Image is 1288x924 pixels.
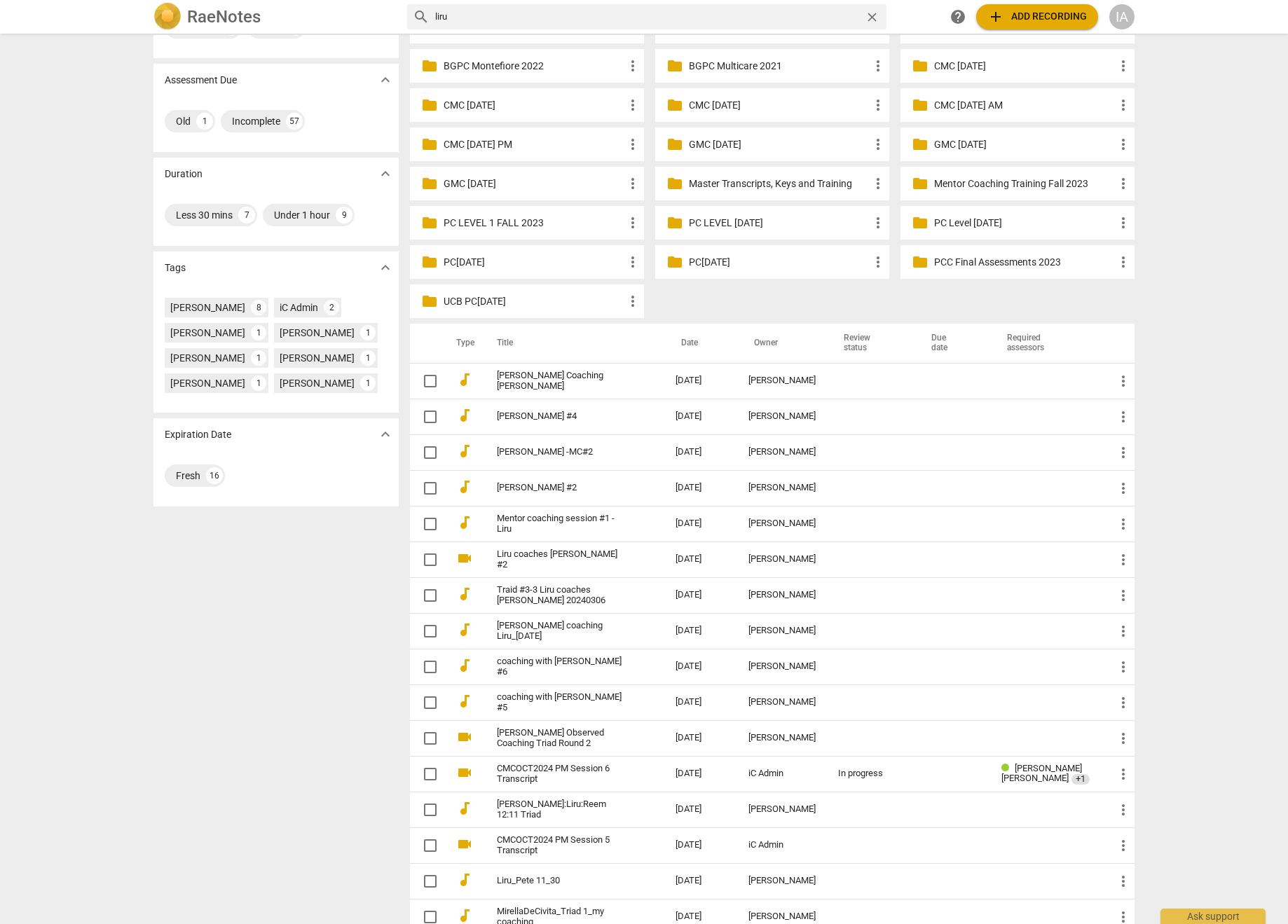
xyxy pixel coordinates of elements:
[360,325,376,340] div: 1
[990,324,1104,363] th: Required assessors
[976,4,1098,29] button: Upload
[497,371,625,392] a: [PERSON_NAME] Coaching [PERSON_NAME]
[456,800,473,817] span: audiotrack
[1115,373,1132,389] span: more_vert
[165,427,231,442] p: Expiration Date
[624,136,641,153] span: more_vert
[497,799,625,820] a: [PERSON_NAME]:Liru:Reem 12:11 Triad
[375,257,396,278] button: Show more
[497,835,625,856] a: CMCOCT2024 PM Session 5 Transcript
[456,907,473,924] span: audiotrack
[421,254,438,270] span: folder
[1115,658,1132,675] span: more_vert
[1115,873,1132,890] span: more_vert
[165,167,203,181] p: Duration
[456,407,473,424] span: audiotrack
[748,661,816,672] div: [PERSON_NAME]
[444,216,624,230] p: PC LEVEL 1 FALL 2023
[497,483,625,493] a: [PERSON_NAME] #2
[421,293,438,310] span: folder
[456,371,473,388] span: audiotrack
[435,6,859,28] input: Search
[664,363,737,399] td: [DATE]
[664,399,737,434] td: [DATE]
[870,57,886,74] span: more_vert
[666,214,683,231] span: folder
[1115,587,1132,604] span: more_vert
[170,301,245,315] div: [PERSON_NAME]
[497,764,625,785] a: CMCOCT2024 PM Session 6 Transcript
[664,434,737,470] td: [DATE]
[280,376,355,390] div: [PERSON_NAME]
[934,255,1115,270] p: PCC Final Assessments 2023
[497,728,625,749] a: [PERSON_NAME] Observed Coaching Triad Round 2
[950,8,966,25] span: help
[737,324,827,363] th: Owner
[1160,909,1266,924] div: Ask support
[413,8,430,25] span: search
[934,59,1115,74] p: CMC APR 2023
[1115,97,1132,113] span: more_vert
[497,692,625,713] a: coaching with [PERSON_NAME] #5
[1001,763,1015,773] span: Review status: completed
[274,208,330,222] div: Under 1 hour
[251,300,266,315] div: 8
[1115,444,1132,461] span: more_vert
[497,656,625,677] a: coaching with [PERSON_NAME] #6
[456,764,473,781] span: videocam
[1115,408,1132,425] span: more_vert
[497,447,625,457] a: [PERSON_NAME] -MC#2
[664,613,737,649] td: [DATE]
[280,301,318,315] div: iC Admin
[232,114,280,128] div: Incomplete
[456,871,473,888] span: audiotrack
[624,97,641,113] span: more_vert
[865,10,879,25] span: close
[377,165,394,182] span: expand_more
[170,351,245,365] div: [PERSON_NAME]
[377,259,394,276] span: expand_more
[497,411,625,422] a: [PERSON_NAME] #4
[456,693,473,710] span: audiotrack
[666,136,683,153] span: folder
[748,483,816,493] div: [PERSON_NAME]
[1115,730,1132,747] span: more_vert
[170,326,245,340] div: [PERSON_NAME]
[456,586,473,602] span: audiotrack
[664,506,737,542] td: [DATE]
[456,729,473,745] span: videocam
[987,8,1004,25] span: add
[624,57,641,74] span: more_vert
[748,804,816,815] div: [PERSON_NAME]
[1115,766,1132,782] span: more_vert
[444,294,624,309] p: UCB PC1 JAN 2025
[456,443,473,460] span: audiotrack
[153,3,396,31] a: LogoRaeNotes
[934,216,1115,230] p: PC Level 1 SEP 2024
[624,175,641,192] span: more_vert
[196,113,213,130] div: 1
[377,71,394,88] span: expand_more
[624,214,641,231] span: more_vert
[187,7,261,27] h2: RaeNotes
[870,136,886,153] span: more_vert
[664,577,737,613] td: [DATE]
[987,8,1087,25] span: Add recording
[421,57,438,74] span: folder
[912,136,929,153] span: folder
[456,550,473,567] span: videocam
[666,175,683,192] span: folder
[748,697,816,708] div: [PERSON_NAME]
[1115,136,1132,153] span: more_vert
[445,324,480,363] th: Type
[456,657,473,674] span: audiotrack
[1071,774,1090,785] div: +1
[914,324,990,363] th: Due date
[421,214,438,231] span: folder
[666,57,683,74] span: folder
[1001,763,1082,784] span: [PERSON_NAME] [PERSON_NAME]
[934,177,1115,191] p: Mentor Coaching Training Fall 2023
[497,876,625,886] a: Liru_Pete 11_30
[934,137,1115,152] p: GMC JUN 2024
[176,208,233,222] div: Less 30 mins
